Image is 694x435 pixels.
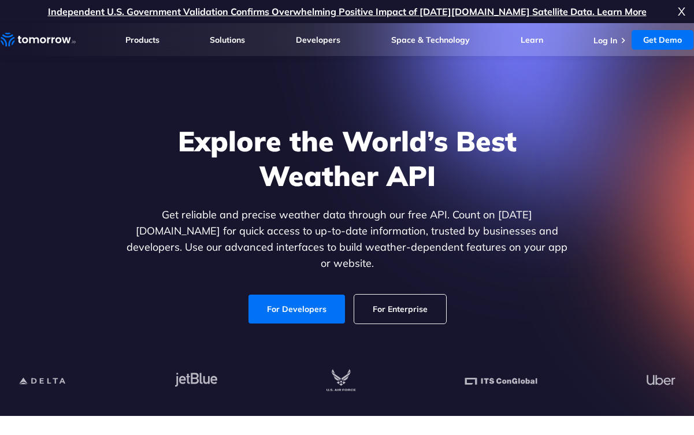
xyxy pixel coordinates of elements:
h1: Explore the World’s Best Weather API [124,124,570,193]
a: For Enterprise [354,295,446,324]
a: Learn [521,35,543,45]
a: Solutions [210,35,245,45]
a: Home link [1,31,76,49]
p: Get reliable and precise weather data through our free API. Count on [DATE][DOMAIN_NAME] for quic... [124,207,570,272]
a: Independent U.S. Government Validation Confirms Overwhelming Positive Impact of [DATE][DOMAIN_NAM... [48,6,647,17]
a: Products [125,35,159,45]
a: Get Demo [632,30,693,50]
a: Log In [593,35,617,46]
a: For Developers [248,295,345,324]
a: Developers [296,35,340,45]
a: Space & Technology [391,35,470,45]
